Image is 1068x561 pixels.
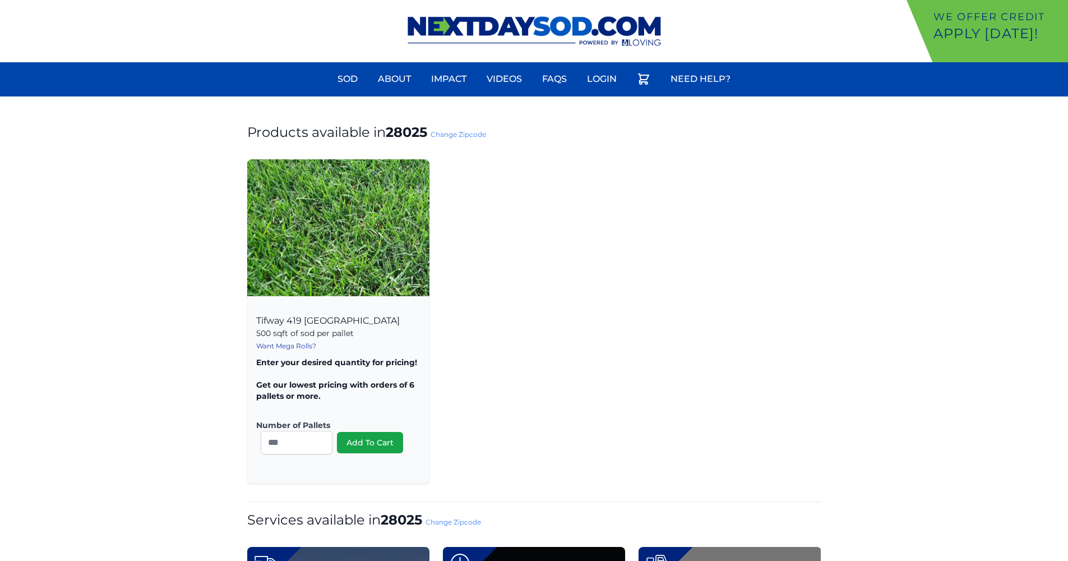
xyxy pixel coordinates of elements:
[247,123,821,141] h1: Products available in
[371,66,418,93] a: About
[256,357,420,402] p: Enter your desired quantity for pricing! Get our lowest pricing with orders of 6 pallets or more.
[431,130,486,139] a: Change Zipcode
[256,342,316,350] a: Want Mega Rolls?
[256,420,412,431] label: Number of Pallets
[381,512,422,528] strong: 28025
[933,25,1064,43] p: Apply [DATE]!
[535,66,574,93] a: FAQs
[933,9,1064,25] p: We offer Credit
[580,66,623,93] a: Login
[247,159,429,296] img: Tifway 419 Bermuda Product Image
[331,66,364,93] a: Sod
[480,66,529,93] a: Videos
[247,303,429,484] div: Tifway 419 [GEOGRAPHIC_DATA]
[386,124,427,140] strong: 28025
[426,518,481,526] a: Change Zipcode
[247,511,821,529] h1: Services available in
[337,432,403,453] button: Add To Cart
[664,66,737,93] a: Need Help?
[424,66,473,93] a: Impact
[256,328,420,339] p: 500 sqft of sod per pallet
